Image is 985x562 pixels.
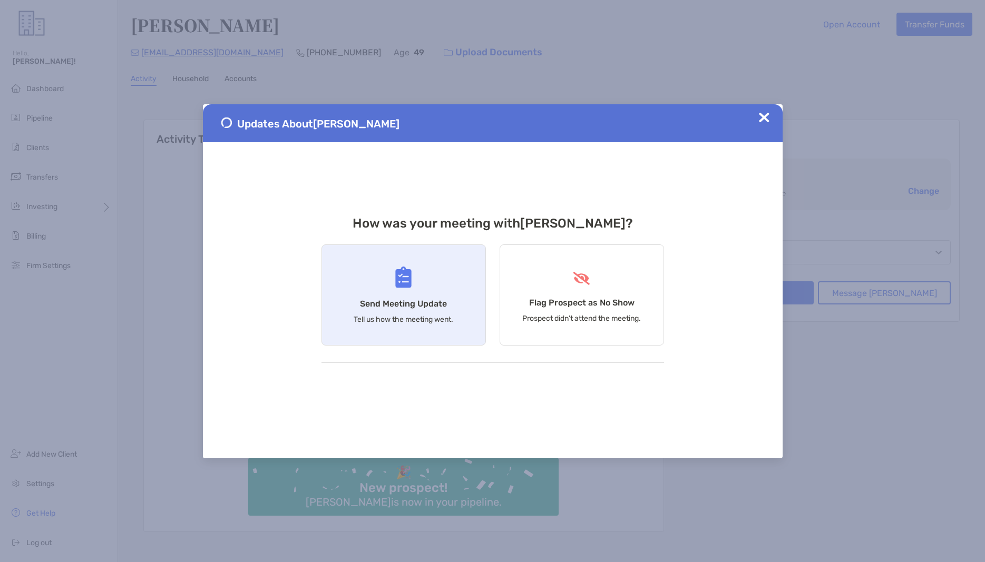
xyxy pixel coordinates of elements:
span: Updates About [PERSON_NAME] [237,117,399,130]
img: Send Meeting Update [395,267,412,288]
h4: Flag Prospect as No Show [529,298,635,308]
h3: How was your meeting with [PERSON_NAME] ? [321,216,664,231]
p: Tell us how the meeting went. [354,315,453,324]
img: Close Updates Zoe [759,112,769,123]
img: Send Meeting Update 1 [221,117,232,128]
img: Flag Prospect as No Show [572,272,591,285]
h4: Send Meeting Update [360,299,447,309]
p: Prospect didn’t attend the meeting. [522,314,641,323]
